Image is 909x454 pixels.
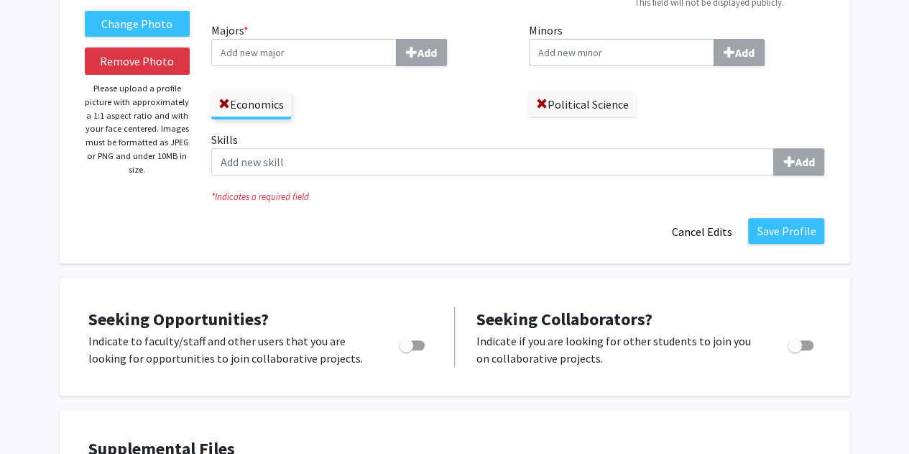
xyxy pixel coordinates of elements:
[211,190,824,204] i: Indicates a required field
[714,39,765,66] button: Minors
[529,39,714,66] input: MinorsAdd
[88,332,372,367] p: Indicate to faculty/staff and other users that you are looking for opportunities to join collabor...
[529,22,825,66] label: Minors
[85,11,190,37] label: ChangeProfile Picture
[211,39,397,66] input: Majors*Add
[476,308,652,330] span: Seeking Collaborators?
[211,92,291,117] label: Economics
[393,332,433,354] div: Toggle
[88,308,269,330] span: Seeking Opportunities?
[396,39,447,66] button: Majors*
[773,148,824,176] button: Skills
[211,22,507,66] label: Majors
[11,389,61,443] iframe: Chat
[735,45,755,60] b: Add
[211,148,774,176] input: SkillsAdd
[529,92,636,117] label: Political Science
[417,45,437,60] b: Add
[85,47,190,75] button: Remove Photo
[748,218,824,244] button: Save Profile
[211,131,824,176] label: Skills
[795,155,814,169] b: Add
[782,332,821,354] div: Toggle
[85,82,190,176] p: Please upload a profile picture with approximately a 1:1 aspect ratio and with your face centered...
[476,332,760,367] p: Indicate if you are looking for other students to join you on collaborative projects.
[662,218,741,245] button: Cancel Edits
